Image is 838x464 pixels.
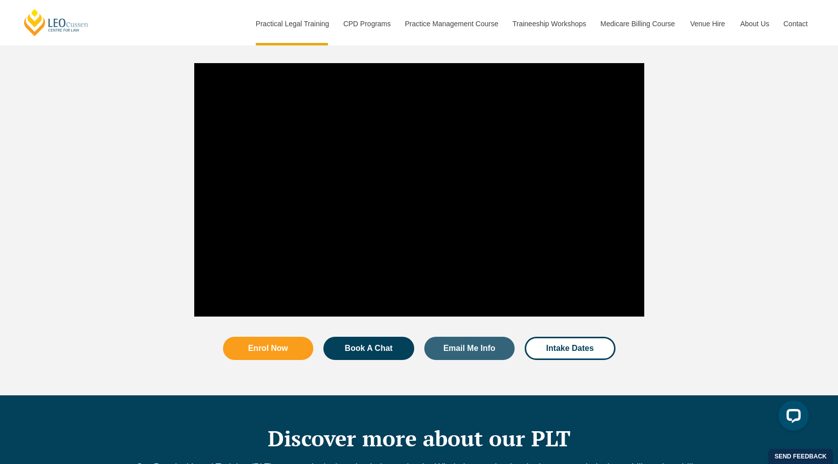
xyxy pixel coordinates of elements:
a: Book A Chat [323,337,414,360]
a: Practical Legal Training [248,2,336,45]
a: Email Me Info [424,337,515,360]
h2: Discover more about our PLT [132,426,707,451]
a: Practice Management Course [398,2,505,45]
span: Enrol Now [248,344,288,352]
a: CPD Programs [336,2,397,45]
a: Traineeship Workshops [505,2,593,45]
span: Email Me Info [443,344,495,352]
span: Book A Chat [345,344,393,352]
a: Venue Hire [683,2,733,45]
a: Contact [776,2,815,45]
a: [PERSON_NAME] Centre for Law [23,8,90,37]
iframe: LiveChat chat widget [770,396,813,439]
a: Enrol Now [223,337,314,360]
a: Intake Dates [525,337,616,360]
a: Medicare Billing Course [593,2,683,45]
a: About Us [733,2,776,45]
span: Intake Dates [546,344,594,352]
